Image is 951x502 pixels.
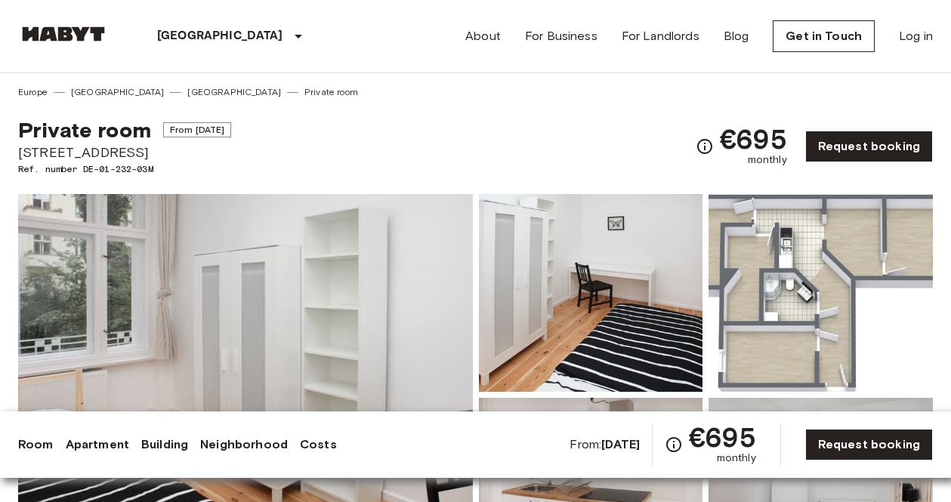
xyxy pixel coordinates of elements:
a: Request booking [805,131,933,162]
a: Private room [304,85,358,99]
img: Picture of unit DE-01-232-03M [709,194,933,392]
span: From: [570,436,640,453]
svg: Check cost overview for full price breakdown. Please note that discounts apply to new joiners onl... [665,436,683,454]
img: Picture of unit DE-01-232-03M [479,194,703,392]
a: Get in Touch [773,20,875,52]
span: monthly [717,451,756,466]
span: Private room [18,117,151,143]
span: €695 [689,423,756,451]
a: Blog [724,27,749,45]
a: Neighborhood [200,436,288,454]
span: monthly [748,152,787,168]
svg: Check cost overview for full price breakdown. Please note that discounts apply to new joiners onl... [696,137,714,156]
a: [GEOGRAPHIC_DATA] [71,85,165,99]
p: [GEOGRAPHIC_DATA] [157,27,283,45]
a: Log in [899,27,933,45]
span: Ref. number DE-01-232-03M [18,162,231,176]
a: About [465,27,501,45]
span: From [DATE] [163,122,232,137]
a: Europe [18,85,48,99]
a: Room [18,436,54,454]
span: [STREET_ADDRESS] [18,143,231,162]
a: Apartment [66,436,129,454]
span: €695 [720,125,787,152]
a: For Landlords [622,27,699,45]
img: Habyt [18,26,109,42]
b: [DATE] [601,437,640,451]
a: [GEOGRAPHIC_DATA] [187,85,281,99]
a: For Business [525,27,597,45]
a: Costs [300,436,337,454]
a: Request booking [805,429,933,460]
a: Building [141,436,188,454]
